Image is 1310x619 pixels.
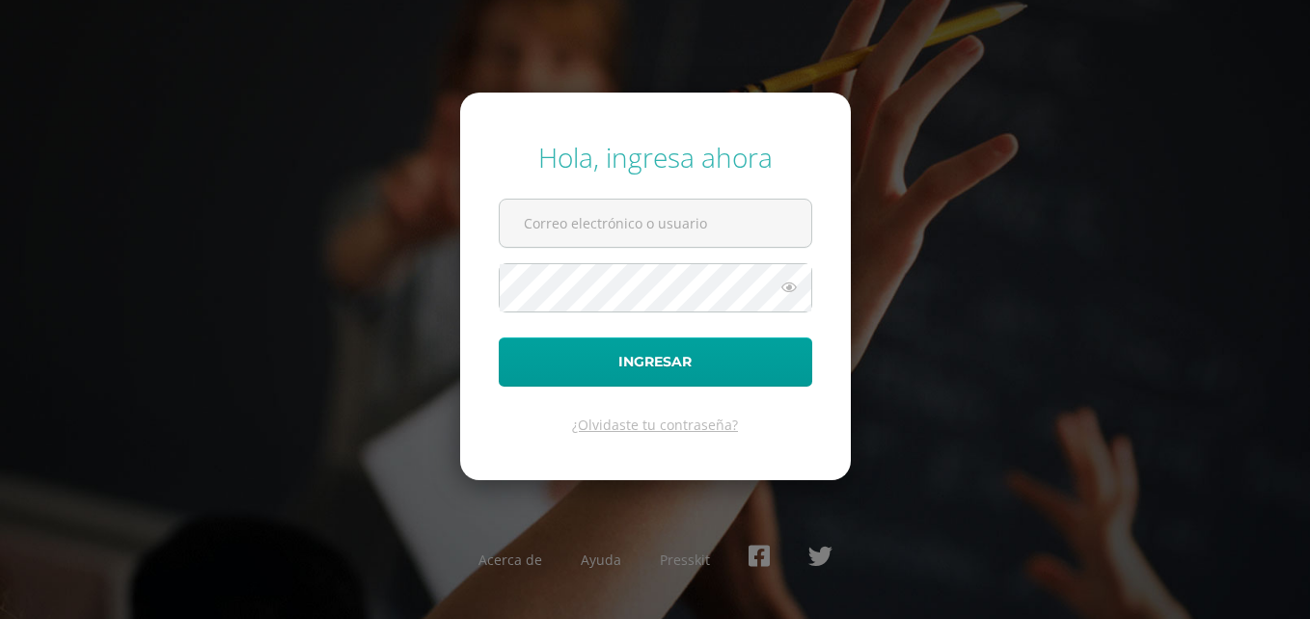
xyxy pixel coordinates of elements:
[572,416,738,434] a: ¿Olvidaste tu contraseña?
[499,139,812,175] div: Hola, ingresa ahora
[581,551,621,569] a: Ayuda
[500,200,811,247] input: Correo electrónico o usuario
[660,551,710,569] a: Presskit
[499,337,812,387] button: Ingresar
[478,551,542,569] a: Acerca de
